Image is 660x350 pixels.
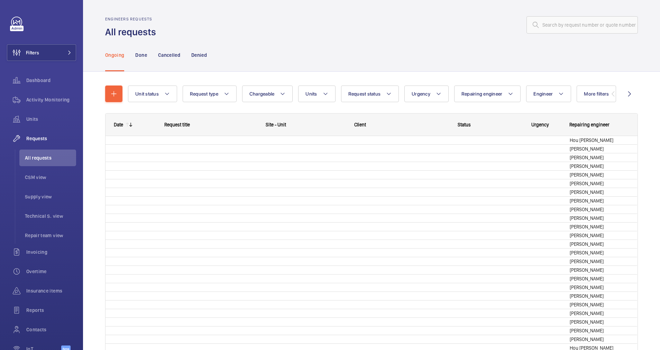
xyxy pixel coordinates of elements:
[570,275,629,283] span: [PERSON_NAME]
[570,223,629,231] span: [PERSON_NAME]
[26,135,76,142] span: Requests
[25,213,76,219] span: Technical S. view
[26,307,76,314] span: Reports
[570,266,629,274] span: [PERSON_NAME]
[526,16,638,34] input: Search by request number or quote number
[298,86,335,102] button: Units
[570,284,629,291] span: [PERSON_NAME]
[570,301,629,309] span: [PERSON_NAME]
[348,91,381,97] span: Request status
[569,122,609,127] span: Repairing engineer
[7,44,76,61] button: Filters
[526,86,571,102] button: Engineer
[412,91,430,97] span: Urgency
[570,180,629,188] span: [PERSON_NAME]
[531,122,549,127] span: Urgency
[570,232,629,240] span: [PERSON_NAME]
[570,206,629,214] span: [PERSON_NAME]
[191,52,207,59] p: Denied
[26,287,76,294] span: Insurance items
[458,122,471,127] span: Status
[128,86,177,102] button: Unit status
[341,86,399,102] button: Request status
[570,188,629,196] span: [PERSON_NAME]
[105,52,124,59] p: Ongoing
[183,86,237,102] button: Request type
[26,77,76,84] span: Dashboard
[584,91,609,97] span: More filters
[570,318,629,326] span: [PERSON_NAME]
[533,91,553,97] span: Engineer
[354,122,366,127] span: Client
[570,327,629,335] span: [PERSON_NAME]
[570,292,629,300] span: [PERSON_NAME]
[249,91,275,97] span: Chargeable
[570,197,629,205] span: [PERSON_NAME]
[26,249,76,255] span: Invoicing
[135,91,159,97] span: Unit status
[26,49,39,56] span: Filters
[25,193,76,200] span: Supply view
[570,145,629,153] span: [PERSON_NAME]
[454,86,521,102] button: Repairing engineer
[26,268,76,275] span: Overtime
[404,86,449,102] button: Urgency
[461,91,503,97] span: Repairing engineer
[135,52,147,59] p: Done
[570,162,629,170] span: [PERSON_NAME]
[105,17,160,21] h2: Engineers requests
[25,174,76,181] span: CSM view
[242,86,293,102] button: Chargeable
[570,335,629,343] span: [PERSON_NAME]
[190,91,218,97] span: Request type
[26,326,76,333] span: Contacts
[305,91,317,97] span: Units
[570,240,629,248] span: [PERSON_NAME]
[26,116,76,123] span: Units
[25,232,76,239] span: Repair team view
[570,249,629,257] span: [PERSON_NAME]
[25,154,76,161] span: All requests
[266,122,286,127] span: Site - Unit
[570,136,629,144] span: Hou [PERSON_NAME]
[114,122,123,127] div: Date
[577,86,616,102] button: More filters
[570,154,629,162] span: [PERSON_NAME]
[570,171,629,179] span: [PERSON_NAME]
[164,122,190,127] span: Request title
[570,258,629,266] span: [PERSON_NAME]
[158,52,180,59] p: Cancelled
[570,309,629,317] span: [PERSON_NAME]
[105,26,160,38] h1: All requests
[570,214,629,222] span: [PERSON_NAME]
[26,96,76,103] span: Activity Monitoring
